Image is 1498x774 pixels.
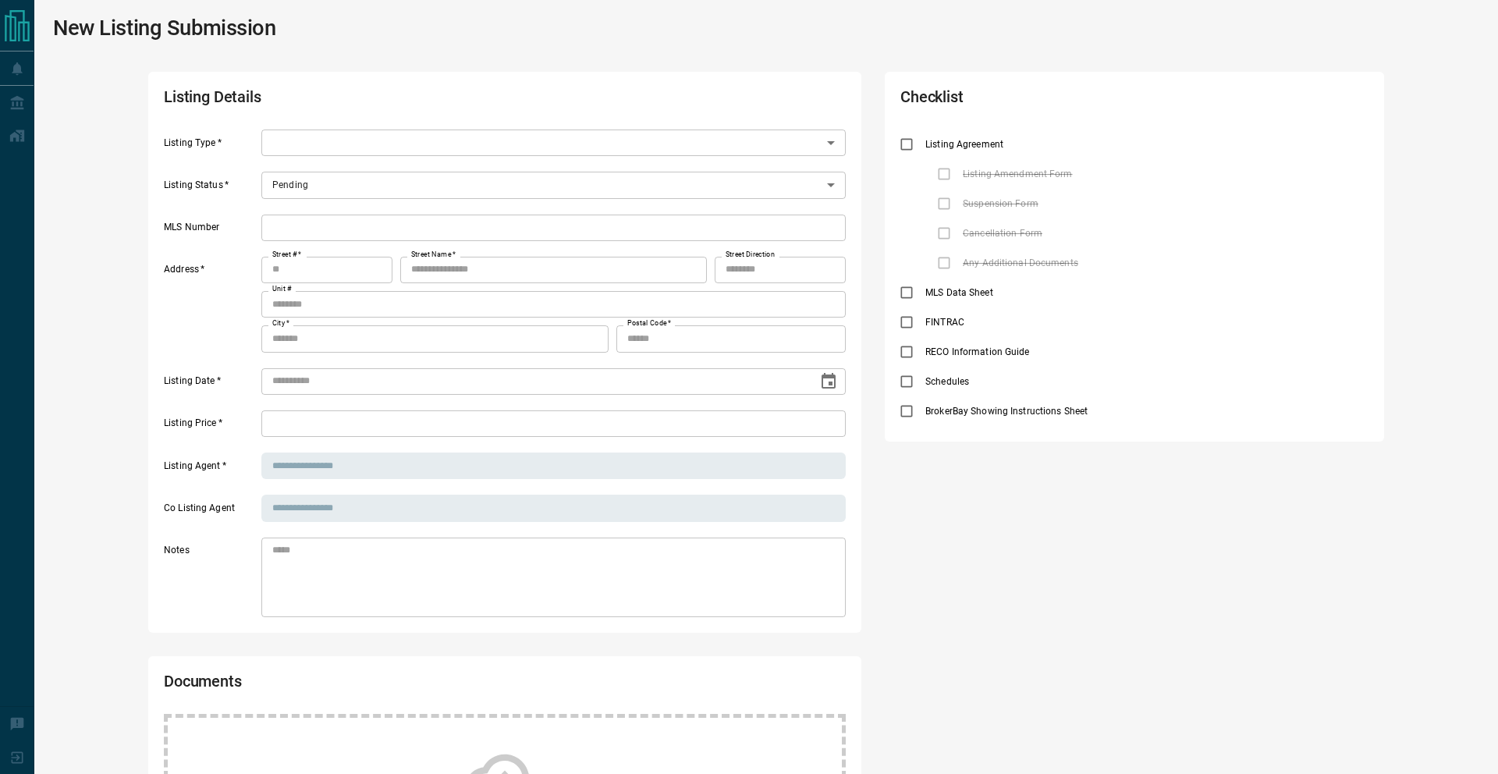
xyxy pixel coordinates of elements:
[164,417,257,437] label: Listing Price
[164,672,573,698] h2: Documents
[164,87,573,114] h2: Listing Details
[164,502,257,522] label: Co Listing Agent
[921,404,1092,418] span: BrokerBay Showing Instructions Sheet
[627,318,671,328] label: Postal Code
[164,544,257,617] label: Notes
[164,263,257,352] label: Address
[921,345,1033,359] span: RECO Information Guide
[921,375,973,389] span: Schedules
[272,284,292,294] label: Unit #
[726,250,775,260] label: Street Direction
[921,315,968,329] span: FINTRAC
[53,16,276,41] h1: New Listing Submission
[959,197,1042,211] span: Suspension Form
[921,137,1007,151] span: Listing Agreement
[164,137,257,157] label: Listing Type
[164,221,257,241] label: MLS Number
[164,460,257,480] label: Listing Agent
[272,318,289,328] label: City
[164,375,257,395] label: Listing Date
[959,167,1076,181] span: Listing Amendment Form
[272,250,301,260] label: Street #
[921,286,997,300] span: MLS Data Sheet
[813,366,844,397] button: Choose date
[900,87,1181,114] h2: Checklist
[164,179,257,199] label: Listing Status
[959,256,1082,270] span: Any Additional Documents
[411,250,456,260] label: Street Name
[261,172,846,198] div: Pending
[959,226,1046,240] span: Cancellation Form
